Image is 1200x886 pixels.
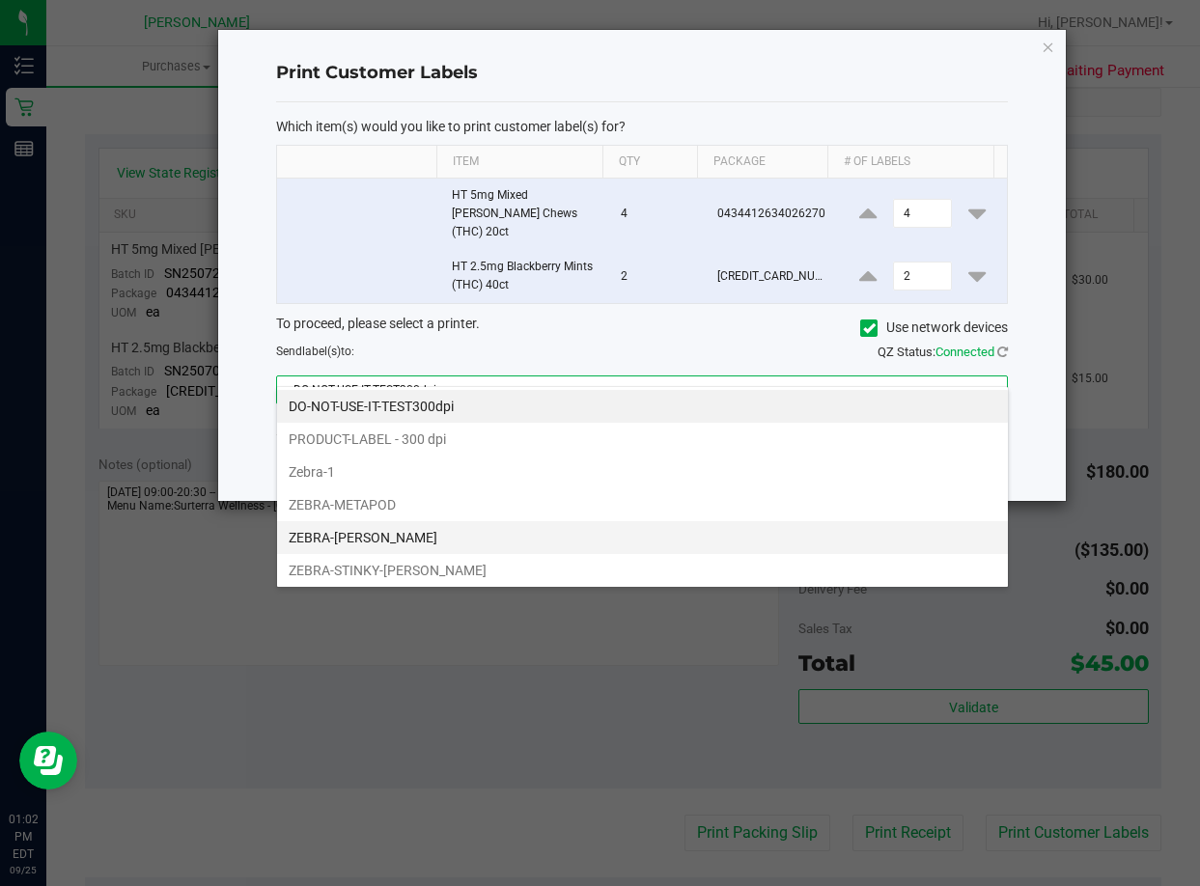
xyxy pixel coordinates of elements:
[277,456,1008,488] li: Zebra-1
[276,118,1009,135] p: Which item(s) would you like to print customer label(s) for?
[602,146,697,179] th: Qty
[440,179,609,251] td: HT 5mg Mixed [PERSON_NAME] Chews (THC) 20ct
[276,345,354,358] span: Send to:
[19,732,77,789] iframe: Resource center
[277,423,1008,456] li: PRODUCT-LABEL - 300 dpi
[609,179,706,251] td: 4
[277,488,1008,521] li: ZEBRA-METAPOD
[302,345,341,358] span: label(s)
[860,318,1008,338] label: Use network devices
[706,179,838,251] td: 0434412634026270
[277,554,1008,587] li: ZEBRA-STINKY-[PERSON_NAME]
[609,250,706,302] td: 2
[697,146,827,179] th: Package
[277,376,984,403] span: DO-NOT-USE-IT-TEST300dpi
[440,250,609,302] td: HT 2.5mg Blackberry Mints (THC) 40ct
[276,61,1009,86] h4: Print Customer Labels
[878,345,1008,359] span: QZ Status:
[277,521,1008,554] li: ZEBRA-[PERSON_NAME]
[827,146,993,179] th: # of labels
[277,390,1008,423] li: DO-NOT-USE-IT-TEST300dpi
[706,250,838,302] td: [CREDIT_CARD_NUMBER]
[436,146,602,179] th: Item
[262,314,1023,343] div: To proceed, please select a printer.
[935,345,994,359] span: Connected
